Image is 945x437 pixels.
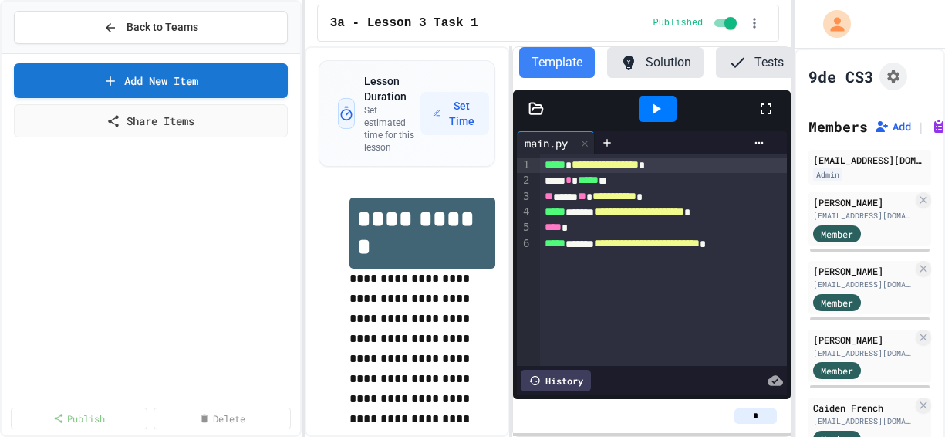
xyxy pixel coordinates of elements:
[330,14,478,32] span: 3a - Lesson 3 Task 1
[813,264,913,278] div: [PERSON_NAME]
[813,168,842,181] div: Admin
[14,11,288,44] button: Back to Teams
[517,189,532,205] div: 3
[813,279,913,290] div: [EMAIL_ADDRESS][DOMAIN_NAME]
[874,119,911,134] button: Add
[364,104,420,154] p: Set estimated time for this lesson
[11,408,147,429] a: Publish
[364,73,420,104] h3: Lesson Duration
[519,47,595,78] button: Template
[517,135,575,151] div: main.py
[817,308,930,374] iframe: chat widget
[821,227,853,241] span: Member
[813,195,913,209] div: [PERSON_NAME]
[808,116,868,137] h2: Members
[813,347,913,359] div: [EMAIL_ADDRESS][DOMAIN_NAME]
[517,131,595,154] div: main.py
[521,370,591,391] div: History
[517,158,532,173] div: 1
[807,6,855,42] div: My Account
[653,17,703,29] span: Published
[808,66,873,87] h1: 9de CS3
[154,408,290,429] a: Delete
[813,153,926,167] div: [EMAIL_ADDRESS][DOMAIN_NAME]
[653,14,740,32] div: Content is published and visible to students
[14,104,288,137] a: Share Items
[517,205,532,220] div: 4
[813,401,913,415] div: Caiden French
[879,63,907,90] button: Assignment Settings
[813,210,913,222] div: [EMAIL_ADDRESS][DOMAIN_NAME]
[813,333,913,347] div: [PERSON_NAME]
[517,236,532,268] div: 6
[14,63,288,98] a: Add New Item
[821,296,853,310] span: Member
[517,173,532,188] div: 2
[517,220,532,235] div: 5
[127,19,198,36] span: Back to Teams
[607,47,704,78] button: Solution
[880,375,930,422] iframe: chat widget
[716,47,796,78] button: Tests
[420,92,489,135] button: Set Time
[813,415,913,427] div: [EMAIL_ADDRESS][DOMAIN_NAME]
[917,117,925,136] span: |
